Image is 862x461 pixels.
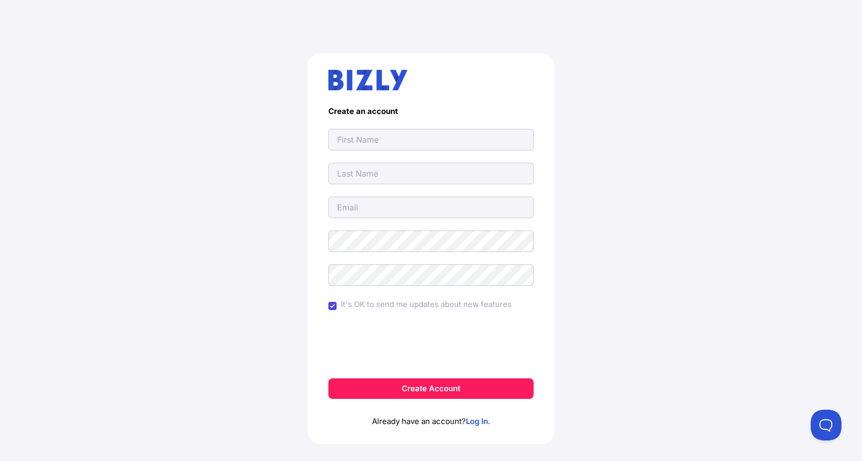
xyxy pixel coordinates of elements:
[328,129,534,150] input: First Name
[328,107,534,117] h4: Create an account
[328,399,534,428] p: Already have an account? .
[328,163,534,184] input: Last Name
[466,416,488,426] a: Log In
[353,326,509,366] iframe: reCAPTCHA
[328,378,534,399] button: Create Account
[328,70,407,90] img: bizly_logo.svg
[328,197,534,218] input: Email
[341,298,512,311] label: It's OK to send me updates about new features
[811,410,841,440] iframe: Toggle Customer Support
